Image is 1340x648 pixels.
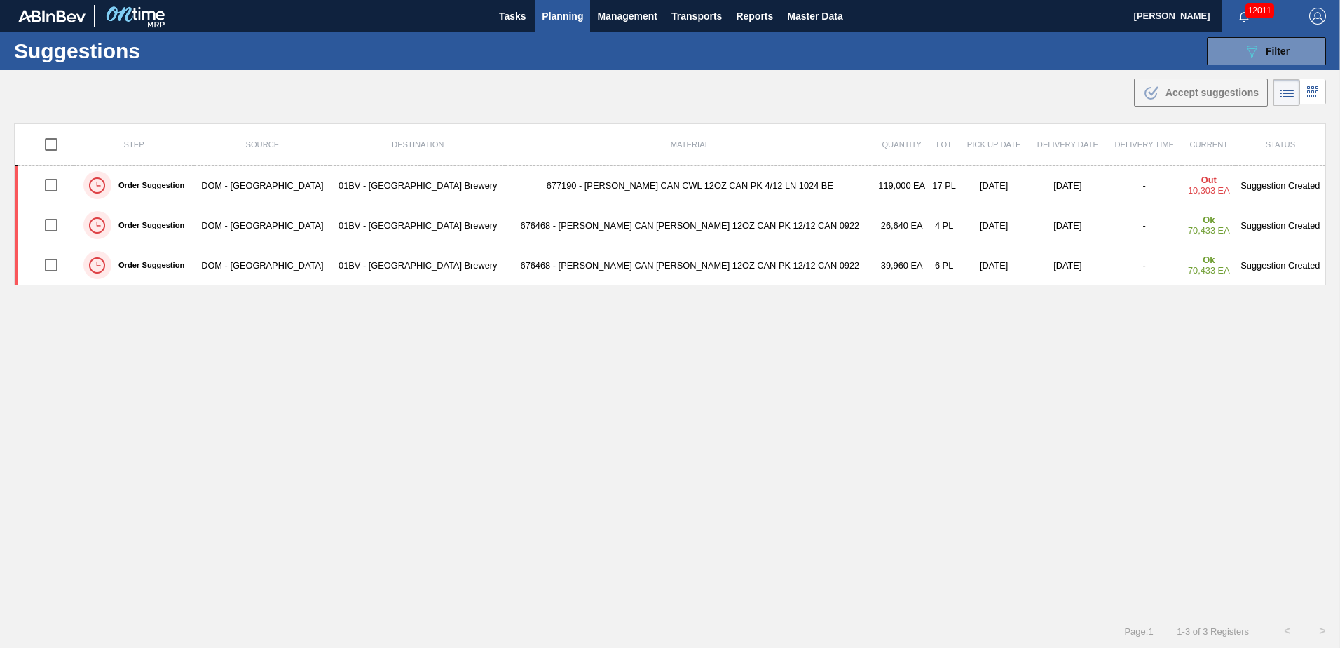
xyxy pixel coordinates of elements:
span: Filter [1266,46,1290,57]
div: List Vision [1273,79,1300,106]
td: 677190 - [PERSON_NAME] CAN CWL 12OZ CAN PK 4/12 LN 1024 BE [505,166,874,205]
span: 12011 [1245,3,1274,18]
strong: Ok [1203,255,1215,265]
span: Master Data [787,8,842,25]
label: Order Suggestion [111,181,184,189]
span: 70,433 EA [1188,225,1230,236]
td: 4 PL [929,205,959,245]
button: Notifications [1222,6,1266,26]
button: Accept suggestions [1134,79,1268,107]
h1: Suggestions [14,43,263,59]
span: Planning [542,8,583,25]
span: 1 - 3 of 3 Registers [1175,626,1249,637]
span: Management [597,8,657,25]
span: Tasks [497,8,528,25]
button: Filter [1207,37,1326,65]
span: 70,433 EA [1188,265,1230,276]
span: Status [1266,140,1295,149]
span: Page : 1 [1124,626,1153,637]
td: 676468 - [PERSON_NAME] CAN [PERSON_NAME] 12OZ CAN PK 12/12 CAN 0922 [505,245,874,285]
td: 26,640 EA [875,205,929,245]
td: 39,960 EA [875,245,929,285]
td: DOM - [GEOGRAPHIC_DATA] [194,166,330,205]
span: Step [124,140,144,149]
a: Order SuggestionDOM - [GEOGRAPHIC_DATA]01BV - [GEOGRAPHIC_DATA] Brewery677190 - [PERSON_NAME] CAN... [15,166,1326,205]
td: [DATE] [959,166,1029,205]
td: 119,000 EA [875,166,929,205]
span: Accept suggestions [1165,87,1259,98]
td: [DATE] [959,205,1029,245]
td: DOM - [GEOGRAPHIC_DATA] [194,205,330,245]
td: - [1107,205,1182,245]
span: Reports [736,8,773,25]
span: Current [1189,140,1228,149]
span: Source [245,140,279,149]
span: Delivery Time [1114,140,1174,149]
img: Logout [1309,8,1326,25]
span: Destination [392,140,444,149]
td: 676468 - [PERSON_NAME] CAN [PERSON_NAME] 12OZ CAN PK 12/12 CAN 0922 [505,205,874,245]
td: Suggestion Created [1236,166,1326,205]
a: Order SuggestionDOM - [GEOGRAPHIC_DATA]01BV - [GEOGRAPHIC_DATA] Brewery676468 - [PERSON_NAME] CAN... [15,205,1326,245]
label: Order Suggestion [111,261,184,269]
td: [DATE] [1029,205,1107,245]
a: Order SuggestionDOM - [GEOGRAPHIC_DATA]01BV - [GEOGRAPHIC_DATA] Brewery676468 - [PERSON_NAME] CAN... [15,245,1326,285]
td: - [1107,166,1182,205]
img: TNhmsLtSVTkK8tSr43FrP2fwEKptu5GPRR3wAAAABJRU5ErkJggg== [18,10,86,22]
td: [DATE] [959,245,1029,285]
span: Lot [936,140,952,149]
div: Card Vision [1300,79,1326,106]
td: 01BV - [GEOGRAPHIC_DATA] Brewery [330,205,505,245]
td: [DATE] [1029,245,1107,285]
span: Delivery Date [1037,140,1098,149]
span: Transports [671,8,722,25]
td: 01BV - [GEOGRAPHIC_DATA] Brewery [330,245,505,285]
td: DOM - [GEOGRAPHIC_DATA] [194,245,330,285]
span: Quantity [882,140,922,149]
td: Suggestion Created [1236,245,1326,285]
td: 6 PL [929,245,959,285]
strong: Ok [1203,215,1215,225]
label: Order Suggestion [111,221,184,229]
td: - [1107,245,1182,285]
td: [DATE] [1029,166,1107,205]
td: 17 PL [929,166,959,205]
td: Suggestion Created [1236,205,1326,245]
span: Pick up Date [967,140,1021,149]
td: 01BV - [GEOGRAPHIC_DATA] Brewery [330,166,505,205]
span: 10,303 EA [1188,185,1230,196]
span: Material [671,140,709,149]
strong: Out [1201,175,1217,185]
